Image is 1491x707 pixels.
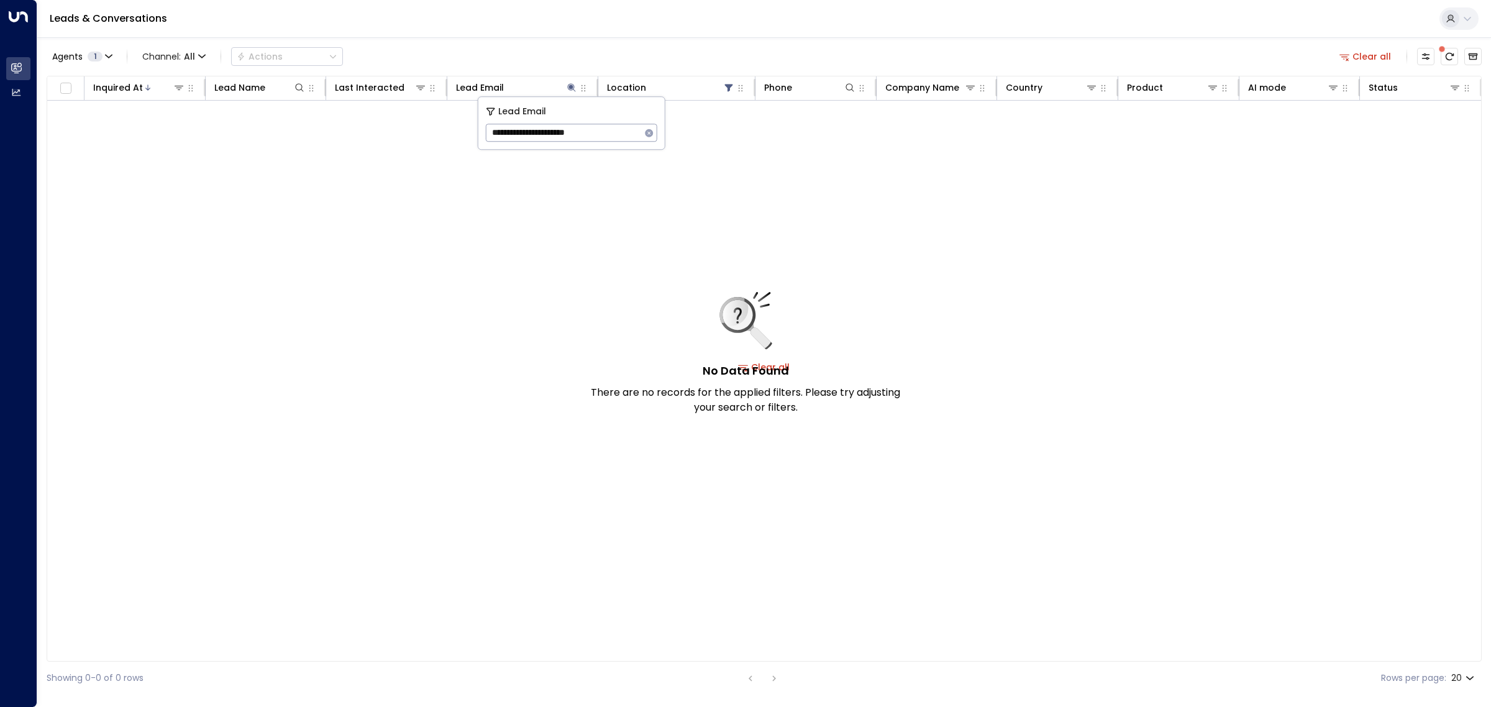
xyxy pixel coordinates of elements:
[47,672,144,685] div: Showing 0-0 of 0 rows
[137,48,211,65] span: Channel:
[93,80,185,95] div: Inquired At
[590,385,901,415] p: There are no records for the applied filters. Please try adjusting your search or filters.
[52,52,83,61] span: Agents
[1464,48,1482,65] button: Archived Leads
[1006,80,1042,95] div: Country
[498,104,546,119] span: Lead Email
[456,80,578,95] div: Lead Email
[50,11,167,25] a: Leads & Conversations
[88,52,103,62] span: 1
[1127,80,1163,95] div: Product
[214,80,265,95] div: Lead Name
[1334,48,1397,65] button: Clear all
[335,80,404,95] div: Last Interacted
[1369,80,1398,95] div: Status
[1417,48,1434,65] button: Customize
[335,80,427,95] div: Last Interacted
[184,52,195,62] span: All
[1006,80,1098,95] div: Country
[742,670,782,686] nav: pagination navigation
[1381,672,1446,685] label: Rows per page:
[764,80,856,95] div: Phone
[885,80,977,95] div: Company Name
[231,47,343,66] div: Button group with a nested menu
[1369,80,1461,95] div: Status
[607,80,646,95] div: Location
[214,80,306,95] div: Lead Name
[47,48,117,65] button: Agents1
[93,80,143,95] div: Inquired At
[237,51,283,62] div: Actions
[1248,80,1286,95] div: AI mode
[1451,669,1477,687] div: 20
[58,81,73,96] span: Toggle select all
[764,80,792,95] div: Phone
[1127,80,1219,95] div: Product
[703,362,789,379] h5: No Data Found
[1441,48,1458,65] span: There are new threads available. Refresh the grid to view the latest updates.
[885,80,959,95] div: Company Name
[137,48,211,65] button: Channel:All
[1248,80,1340,95] div: AI mode
[456,80,504,95] div: Lead Email
[607,80,735,95] div: Location
[231,47,343,66] button: Actions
